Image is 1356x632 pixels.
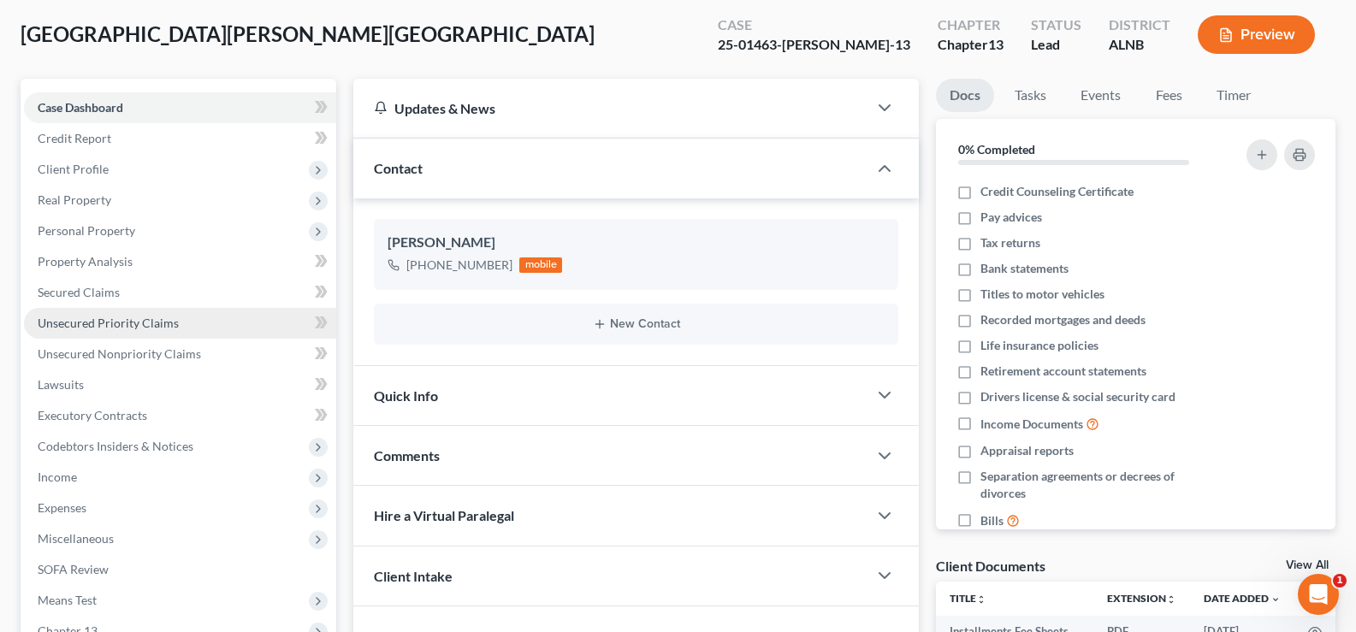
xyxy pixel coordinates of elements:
[38,223,135,238] span: Personal Property
[374,99,847,117] div: Updates & News
[1204,592,1281,605] a: Date Added expand_more
[980,363,1146,380] span: Retirement account statements
[980,260,1069,277] span: Bank statements
[980,512,1004,529] span: Bills
[1203,79,1264,112] a: Timer
[938,15,1004,35] div: Chapter
[519,257,562,273] div: mobile
[388,233,885,253] div: [PERSON_NAME]
[38,408,147,422] span: Executory Contracts
[38,192,111,207] span: Real Property
[718,35,910,55] div: 25-01463-[PERSON_NAME]-13
[388,317,885,331] button: New Contact
[24,308,336,339] a: Unsecured Priority Claims
[38,316,179,330] span: Unsecured Priority Claims
[980,234,1040,251] span: Tax returns
[980,388,1175,405] span: Drivers license & social security card
[38,439,193,453] span: Codebtors Insiders & Notices
[980,311,1146,328] span: Recorded mortgages and deeds
[38,100,123,115] span: Case Dashboard
[38,470,77,484] span: Income
[24,92,336,123] a: Case Dashboard
[1198,15,1315,54] button: Preview
[24,554,336,585] a: SOFA Review
[38,377,84,392] span: Lawsuits
[406,257,512,274] div: [PHONE_NUMBER]
[374,568,453,584] span: Client Intake
[718,15,910,35] div: Case
[24,277,336,308] a: Secured Claims
[38,162,109,176] span: Client Profile
[24,246,336,277] a: Property Analysis
[936,79,994,112] a: Docs
[38,531,114,546] span: Miscellaneous
[38,346,201,361] span: Unsecured Nonpriority Claims
[38,593,97,607] span: Means Test
[38,562,109,576] span: SOFA Review
[24,400,336,431] a: Executory Contracts
[1031,15,1081,35] div: Status
[374,447,440,464] span: Comments
[950,592,986,605] a: Titleunfold_more
[374,160,423,176] span: Contact
[1109,15,1170,35] div: District
[374,387,438,404] span: Quick Info
[1286,559,1329,571] a: View All
[1270,594,1281,605] i: expand_more
[1067,79,1134,112] a: Events
[980,286,1104,303] span: Titles to motor vehicles
[38,285,120,299] span: Secured Claims
[1109,35,1170,55] div: ALNB
[1141,79,1196,112] a: Fees
[988,36,1004,52] span: 13
[1107,592,1176,605] a: Extensionunfold_more
[980,209,1042,226] span: Pay advices
[21,21,595,46] span: [GEOGRAPHIC_DATA][PERSON_NAME][GEOGRAPHIC_DATA]
[374,507,514,523] span: Hire a Virtual Paralegal
[1031,35,1081,55] div: Lead
[980,416,1083,433] span: Income Documents
[1166,594,1176,605] i: unfold_more
[980,442,1074,459] span: Appraisal reports
[976,594,986,605] i: unfold_more
[980,183,1134,200] span: Credit Counseling Certificate
[24,339,336,369] a: Unsecured Nonpriority Claims
[24,369,336,400] a: Lawsuits
[936,557,1045,575] div: Client Documents
[958,142,1035,157] strong: 0% Completed
[1298,574,1339,615] iframe: Intercom live chat
[38,500,86,515] span: Expenses
[1001,79,1060,112] a: Tasks
[24,123,336,154] a: Credit Report
[980,337,1098,354] span: Life insurance policies
[38,131,111,145] span: Credit Report
[38,254,133,269] span: Property Analysis
[938,35,1004,55] div: Chapter
[980,468,1221,502] span: Separation agreements or decrees of divorces
[1333,574,1347,588] span: 1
